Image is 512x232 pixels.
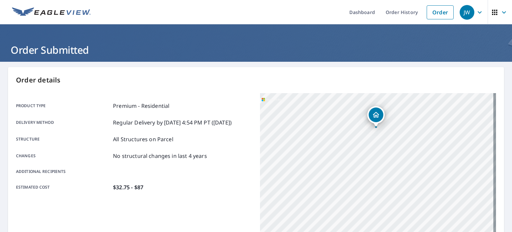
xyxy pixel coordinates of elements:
p: Order details [16,75,496,85]
p: Delivery method [16,119,110,127]
div: Dropped pin, building 1, Residential property, 9007 Bergamot Dr Prospect, KY 40059 [367,106,385,127]
p: Premium - Residential [113,102,169,110]
p: All Structures on Parcel [113,135,173,143]
p: Regular Delivery by [DATE] 4:54 PM PT ([DATE]) [113,119,232,127]
img: EV Logo [12,7,91,17]
p: Changes [16,152,110,160]
p: Estimated cost [16,183,110,191]
p: Additional recipients [16,169,110,175]
p: $32.75 - $87 [113,183,143,191]
p: Product type [16,102,110,110]
p: No structural changes in last 4 years [113,152,207,160]
a: Order [427,5,454,19]
p: Structure [16,135,110,143]
h1: Order Submitted [8,43,504,57]
div: JW [460,5,474,20]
